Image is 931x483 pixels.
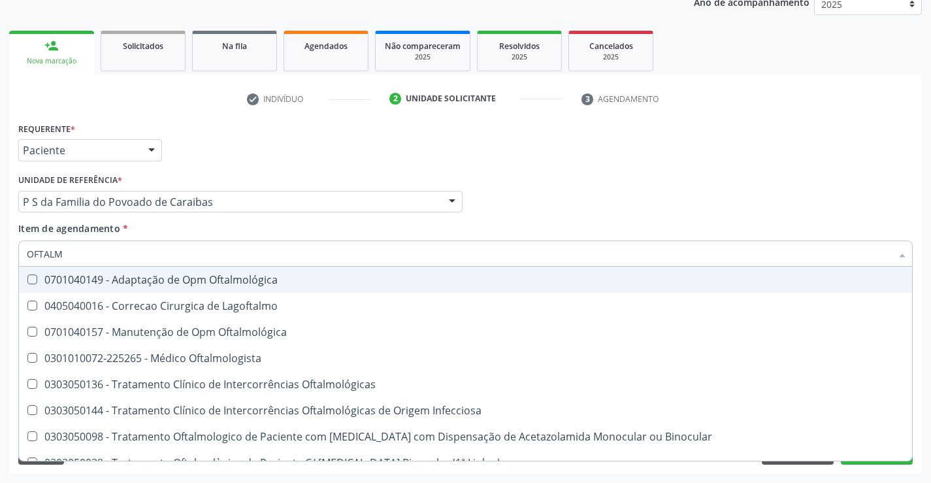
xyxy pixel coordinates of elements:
div: 0303050098 - Tratamento Oftalmologico de Paciente com [MEDICAL_DATA] com Dispensação de Acetazola... [27,431,904,442]
span: Paciente [23,144,135,157]
div: 2025 [487,52,552,62]
div: 2025 [578,52,644,62]
span: Cancelados [589,41,633,52]
div: 0301010072-225265 - Médico Oftalmologista [27,353,904,363]
span: Na fila [222,41,247,52]
span: P S da Familia do Povoado de Caraibas [23,195,436,208]
div: 0303050039 - Tratamento Oftalmològico de Paciente C/ [MEDICAL_DATA] Binocular (1ª Linha ) [27,458,904,468]
div: 0303050144 - Tratamento Clínico de Intercorrências Oftalmológicas de Origem Infecciosa [27,405,904,416]
div: 0701040157 - Manutenção de Opm Oftalmológica [27,327,904,337]
div: person_add [44,39,59,53]
div: 2 [389,93,401,105]
input: Buscar por procedimentos [27,241,891,267]
div: 2025 [385,52,461,62]
span: Solicitados [123,41,163,52]
div: 0303050136 - Tratamento Clínico de Intercorrências Oftalmológicas [27,379,904,390]
div: 0701040149 - Adaptação de Opm Oftalmológica [27,275,904,285]
div: Nova marcação [18,56,85,66]
label: Unidade de referência [18,171,122,191]
span: Resolvidos [499,41,540,52]
span: Item de agendamento [18,222,120,235]
span: Não compareceram [385,41,461,52]
label: Requerente [18,119,75,139]
div: 0405040016 - Correcao Cirurgica de Lagoftalmo [27,301,904,311]
div: Unidade solicitante [406,93,496,105]
span: Agendados [304,41,348,52]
